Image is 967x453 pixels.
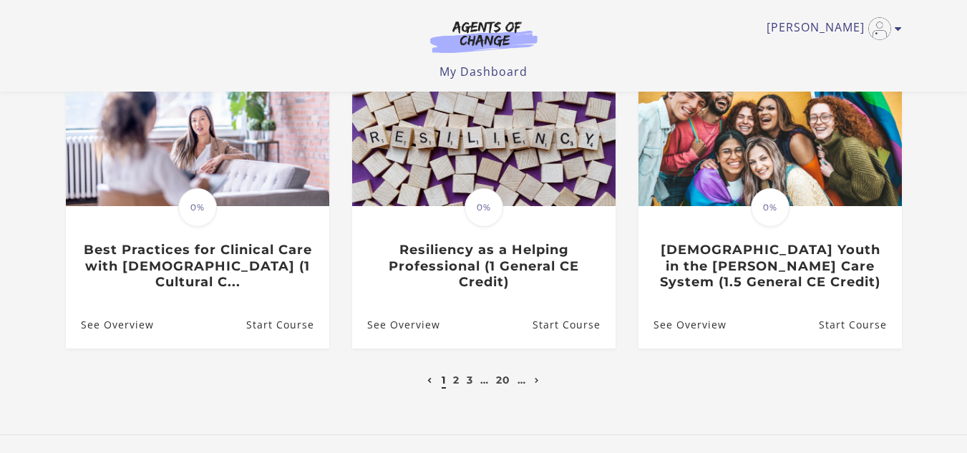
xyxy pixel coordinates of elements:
a: My Dashboard [439,64,528,79]
a: Resiliency as a Helping Professional (1 General CE Credit): Resume Course [532,302,615,349]
a: 20 [496,374,510,386]
span: 0% [751,188,789,227]
a: … [480,374,489,386]
a: Next page [531,374,543,386]
h3: Resiliency as a Helping Professional (1 General CE Credit) [367,242,600,291]
a: LGBTQ+ Youth in the Foster Care System (1.5 General CE Credit): Resume Course [818,302,901,349]
a: Toggle menu [767,17,895,40]
h3: Best Practices for Clinical Care with [DEMOGRAPHIC_DATA] (1 Cultural C... [81,242,314,291]
a: Resiliency as a Helping Professional (1 General CE Credit): See Overview [352,302,440,349]
span: 0% [178,188,217,227]
a: 2 [453,374,460,386]
h3: [DEMOGRAPHIC_DATA] Youth in the [PERSON_NAME] Care System (1.5 General CE Credit) [653,242,886,291]
a: LGBTQ+ Youth in the Foster Care System (1.5 General CE Credit): See Overview [638,302,727,349]
a: 3 [467,374,473,386]
a: 1 [442,374,446,386]
span: 0% [465,188,503,227]
img: Agents of Change Logo [415,20,553,53]
a: … [517,374,526,386]
a: Best Practices for Clinical Care with Asian Americans (1 Cultural C...: See Overview [66,302,154,349]
a: Best Practices for Clinical Care with Asian Americans (1 Cultural C...: Resume Course [246,302,329,349]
